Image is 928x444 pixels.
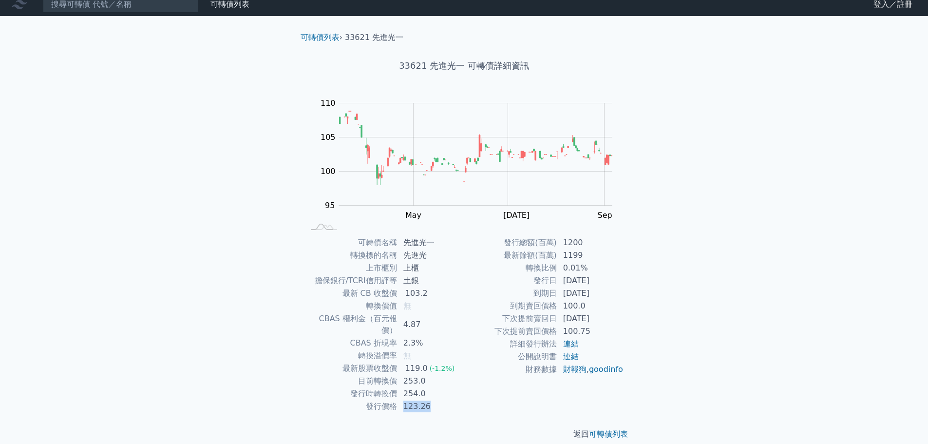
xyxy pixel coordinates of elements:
td: 財務數據 [464,363,557,376]
td: 轉換價值 [304,300,398,312]
td: , [557,363,624,376]
td: 上市櫃別 [304,262,398,274]
td: 253.0 [398,375,464,387]
span: 無 [403,301,411,310]
a: 連結 [563,339,579,348]
tspan: 100 [321,167,336,176]
td: 1199 [557,249,624,262]
td: 到期賣回價格 [464,300,557,312]
td: 下次提前賣回價格 [464,325,557,338]
td: 4.87 [398,312,464,337]
td: 發行日 [464,274,557,287]
li: › [301,32,342,43]
td: 先進光一 [398,236,464,249]
td: 詳細發行辦法 [464,338,557,350]
a: 可轉債列表 [589,429,628,439]
a: 連結 [563,352,579,361]
a: 財報狗 [563,365,587,374]
li: 33621 先進光一 [345,32,403,43]
tspan: Sep [598,211,612,220]
h1: 33621 先進光一 可轉債詳細資訊 [293,59,636,73]
td: 100.0 [557,300,624,312]
td: 2.3% [398,337,464,349]
tspan: 105 [321,133,336,142]
td: CBAS 權利金（百元報價） [304,312,398,337]
p: 返回 [293,428,636,440]
td: 可轉債名稱 [304,236,398,249]
iframe: Chat Widget [879,397,928,444]
td: CBAS 折現率 [304,337,398,349]
a: 可轉債列表 [301,33,340,42]
div: 聊天小工具 [879,397,928,444]
td: [DATE] [557,312,624,325]
td: 目前轉換價 [304,375,398,387]
g: Chart [315,98,627,220]
tspan: 95 [325,201,335,210]
td: 1200 [557,236,624,249]
span: 無 [403,351,411,360]
span: (-1.2%) [430,365,455,372]
td: 100.75 [557,325,624,338]
td: 轉換溢價率 [304,349,398,362]
td: 發行總額(百萬) [464,236,557,249]
td: 發行價格 [304,400,398,413]
tspan: May [405,211,421,220]
td: 土銀 [398,274,464,287]
tspan: [DATE] [503,211,530,220]
td: 0.01% [557,262,624,274]
td: 擔保銀行/TCRI信用評等 [304,274,398,287]
td: 轉換比例 [464,262,557,274]
td: 上櫃 [398,262,464,274]
td: 轉換標的名稱 [304,249,398,262]
td: 254.0 [398,387,464,400]
td: 下次提前賣回日 [464,312,557,325]
td: 最新餘額(百萬) [464,249,557,262]
td: [DATE] [557,287,624,300]
tspan: 110 [321,98,336,108]
td: 最新 CB 收盤價 [304,287,398,300]
td: 公開說明書 [464,350,557,363]
div: 119.0 [403,363,430,374]
div: 103.2 [403,288,430,299]
td: 123.26 [398,400,464,413]
td: 最新股票收盤價 [304,362,398,375]
td: 發行時轉換價 [304,387,398,400]
td: 到期日 [464,287,557,300]
a: goodinfo [589,365,623,374]
td: [DATE] [557,274,624,287]
td: 先進光 [398,249,464,262]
